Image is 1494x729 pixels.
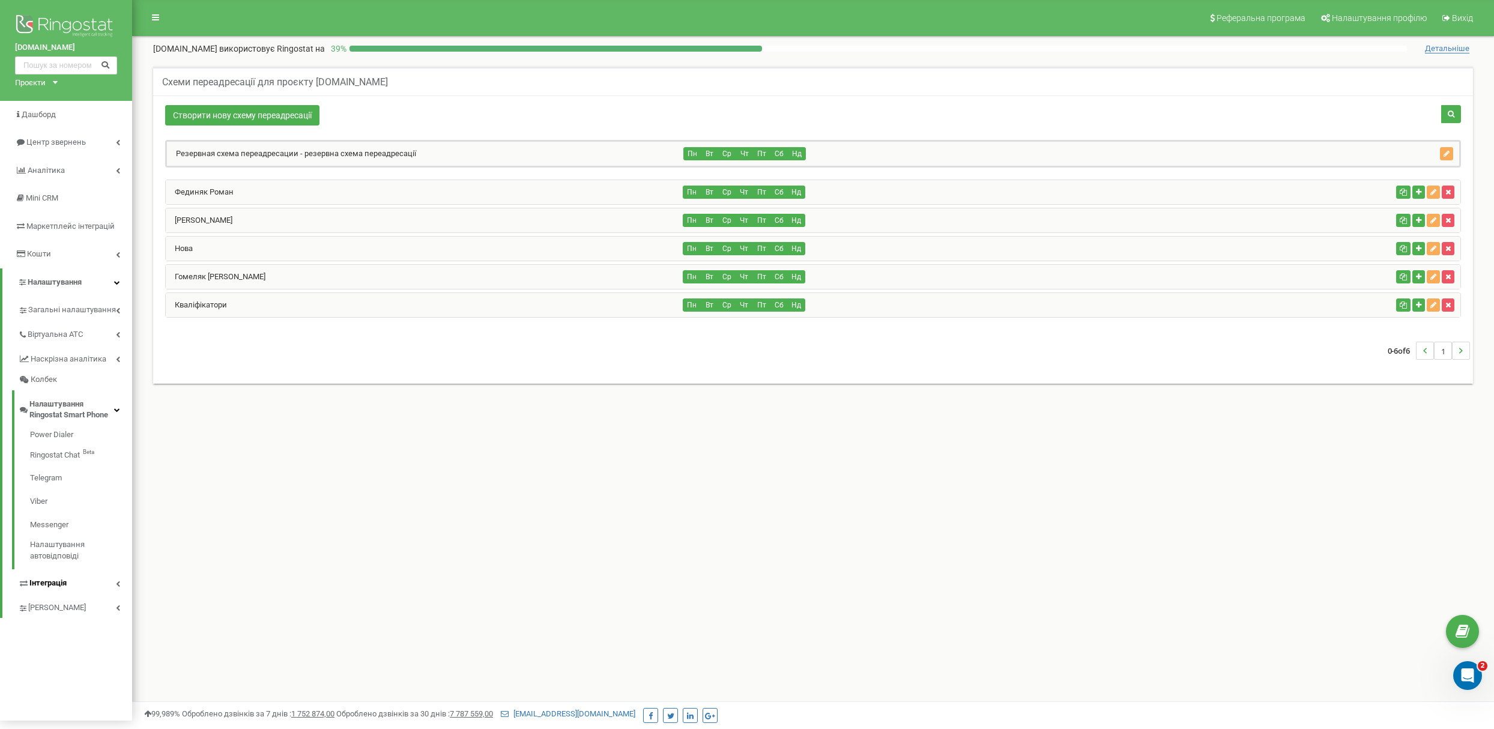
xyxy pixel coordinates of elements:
span: Дашборд [22,110,56,119]
a: Power Dialer [30,429,132,444]
li: 1 [1434,342,1452,360]
span: Вихід [1452,13,1473,23]
button: Сб [770,298,788,312]
button: Чт [736,147,754,160]
a: [DOMAIN_NAME] [15,42,117,53]
button: Вт [700,242,718,255]
a: Резервная схема переадресации - резервна схема переадресації [167,149,416,158]
button: Чт [735,214,753,227]
button: Пт [752,186,770,199]
a: Загальні налаштування [18,296,132,321]
h5: Схеми переадресації для проєкту [DOMAIN_NAME] [162,77,388,88]
span: 0-6 6 [1388,342,1416,360]
span: of [1398,345,1406,356]
a: Viber [30,490,132,513]
button: Вт [700,270,718,283]
a: Створити нову схему переадресації [165,105,319,126]
button: Нд [787,270,805,283]
a: Інтеграція [18,569,132,594]
span: Оброблено дзвінків за 30 днів : [336,709,493,718]
a: Telegram [30,467,132,490]
span: Оброблено дзвінків за 7 днів : [182,709,334,718]
button: Ср [718,214,736,227]
a: Гомеляк [PERSON_NAME] [166,272,265,281]
div: Проєкти [15,77,46,89]
button: Пт [752,270,770,283]
button: Чт [735,242,753,255]
button: Пн [683,147,701,160]
input: Пошук за номером [15,56,117,74]
button: Пн [683,242,701,255]
a: [EMAIL_ADDRESS][DOMAIN_NAME] [501,709,635,718]
span: 2 [1478,661,1487,671]
a: Віртуальна АТС [18,321,132,345]
button: Чт [735,298,753,312]
button: Ср [718,298,736,312]
u: 1 752 874,00 [291,709,334,718]
span: Інтеграція [29,578,67,589]
button: Пошук схеми переадресації [1441,105,1461,123]
span: Центр звернень [26,138,86,147]
button: Сб [770,147,788,160]
span: Реферальна програма [1217,13,1305,23]
button: Ср [718,147,736,160]
button: Сб [770,186,788,199]
span: Налаштування Ringostat Smart Phone [29,399,114,421]
a: Кваліфікатори [166,300,227,309]
span: Віртуальна АТС [28,329,83,340]
button: Нд [787,214,805,227]
span: Наскрізна аналітика [31,354,106,365]
a: Налаштування автовідповіді [30,536,132,561]
a: Наскрізна аналітика [18,345,132,370]
p: 39 % [325,43,349,55]
span: Детальніше [1425,44,1469,53]
nav: ... [1388,330,1470,372]
button: Ср [718,242,736,255]
button: Пт [752,298,770,312]
button: Сб [770,242,788,255]
button: Пн [683,214,701,227]
button: Сб [770,214,788,227]
a: Фединяк Роман [166,187,234,196]
span: [PERSON_NAME] [28,602,86,614]
button: Нд [788,147,806,160]
button: Пн [683,186,701,199]
img: Ringostat logo [15,12,117,42]
a: [PERSON_NAME] [18,594,132,619]
p: [DOMAIN_NAME] [153,43,325,55]
button: Нд [787,186,805,199]
button: Пт [752,214,770,227]
button: Ср [718,270,736,283]
button: Пн [683,298,701,312]
button: Чт [735,270,753,283]
button: Сб [770,270,788,283]
button: Чт [735,186,753,199]
button: Вт [700,298,718,312]
button: Пт [753,147,771,160]
button: Вт [700,186,718,199]
span: Кошти [27,249,51,258]
a: Налаштування Ringostat Smart Phone [18,390,132,426]
a: Ringostat ChatBeta [30,444,132,467]
a: Messenger [30,513,132,537]
span: Колбек [31,374,57,386]
span: 99,989% [144,709,180,718]
button: Ср [718,186,736,199]
a: Налаштування [2,268,132,297]
span: Mini CRM [26,193,58,202]
button: Нд [787,242,805,255]
span: Аналiтика [28,166,65,175]
a: [PERSON_NAME] [166,216,232,225]
iframe: Intercom live chat [1453,661,1482,690]
button: Вт [700,214,718,227]
button: Пн [683,270,701,283]
u: 7 787 559,00 [450,709,493,718]
button: Нд [787,298,805,312]
span: використовує Ringostat на [219,44,325,53]
span: Загальні налаштування [28,304,116,316]
span: Налаштування [28,277,82,286]
button: Пт [752,242,770,255]
span: Маркетплейс інтеграцій [26,222,115,231]
button: Вт [701,147,719,160]
a: Нова [166,244,193,253]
